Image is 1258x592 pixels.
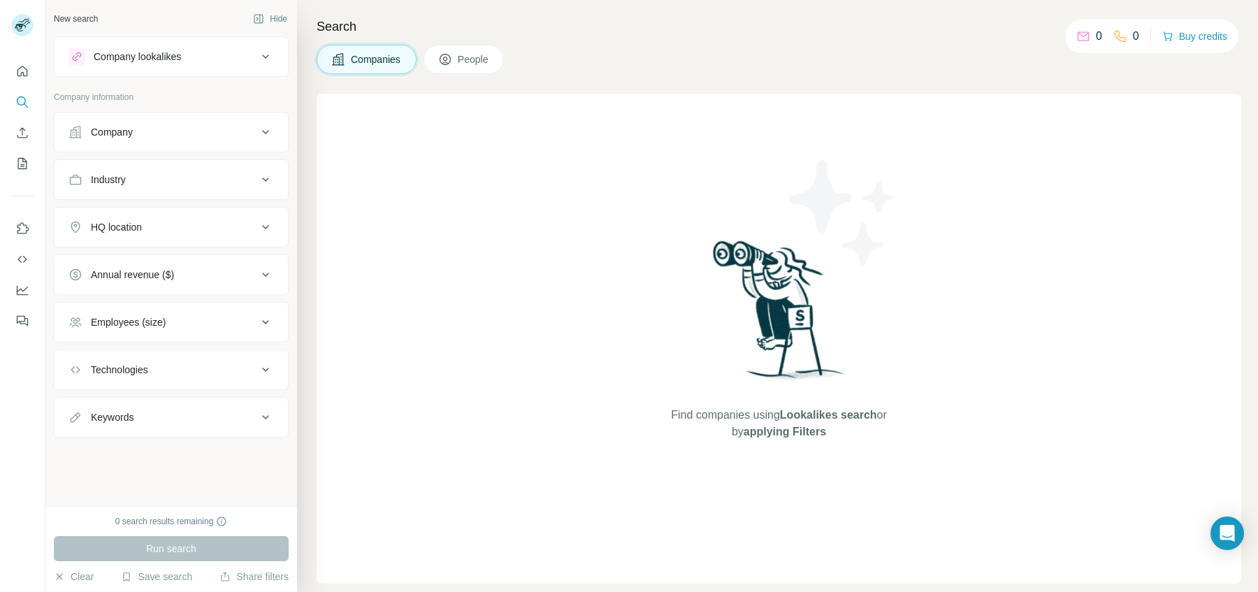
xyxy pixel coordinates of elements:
[121,570,192,584] button: Save search
[1096,28,1102,45] p: 0
[11,120,34,145] button: Enrich CSV
[219,570,289,584] button: Share filters
[11,277,34,303] button: Dashboard
[115,515,228,528] div: 0 search results remaining
[317,17,1241,36] h4: Search
[91,125,133,139] div: Company
[11,216,34,241] button: Use Surfe on LinkedIn
[11,308,34,333] button: Feedback
[11,59,34,84] button: Quick start
[55,258,288,291] button: Annual revenue ($)
[91,173,126,187] div: Industry
[351,52,402,66] span: Companies
[1210,517,1244,550] div: Open Intercom Messenger
[54,570,94,584] button: Clear
[458,52,490,66] span: People
[55,115,288,149] button: Company
[744,426,826,438] span: applying Filters
[94,50,181,64] div: Company lookalikes
[55,400,288,434] button: Keywords
[11,89,34,115] button: Search
[780,409,877,421] span: Lookalikes search
[1133,28,1139,45] p: 0
[54,13,98,25] div: New search
[54,91,289,103] p: Company information
[91,220,142,234] div: HQ location
[91,268,174,282] div: Annual revenue ($)
[55,353,288,387] button: Technologies
[91,363,148,377] div: Technologies
[55,305,288,339] button: Employees (size)
[91,315,166,329] div: Employees (size)
[243,8,297,29] button: Hide
[707,237,852,393] img: Surfe Illustration - Woman searching with binoculars
[667,407,890,440] span: Find companies using or by
[91,410,133,424] div: Keywords
[55,163,288,196] button: Industry
[11,247,34,272] button: Use Surfe API
[11,151,34,176] button: My lists
[1162,27,1227,46] button: Buy credits
[55,210,288,244] button: HQ location
[55,40,288,73] button: Company lookalikes
[779,150,905,275] img: Surfe Illustration - Stars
